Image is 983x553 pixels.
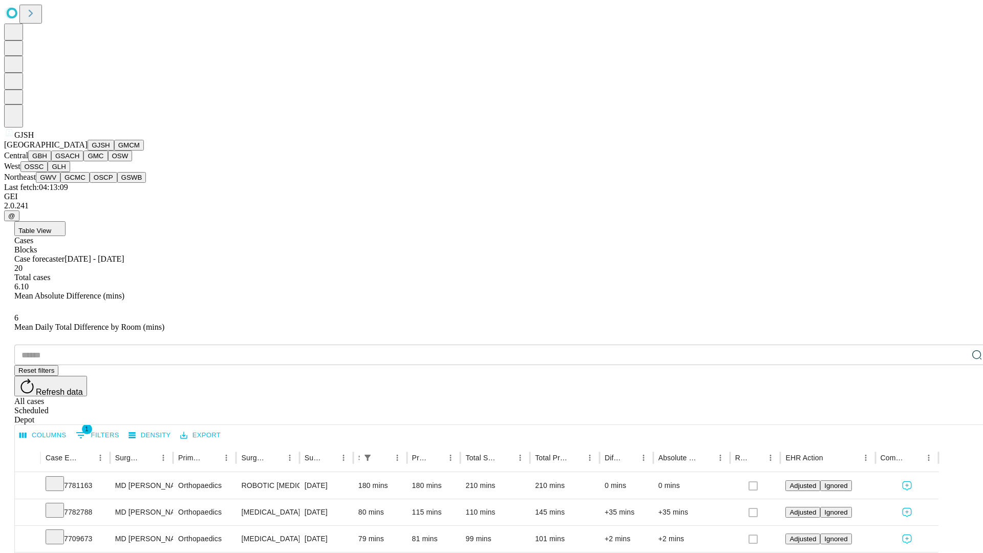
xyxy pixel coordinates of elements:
div: 101 mins [535,526,594,552]
div: [MEDICAL_DATA] WITH [MEDICAL_DATA] REPAIR [241,526,294,552]
button: Menu [443,451,458,465]
button: Menu [93,451,108,465]
span: 20 [14,264,23,272]
button: GMCM [114,140,144,151]
span: West [4,162,20,171]
div: GEI [4,192,979,201]
div: MD [PERSON_NAME] [PERSON_NAME] Md [115,473,168,499]
button: Show filters [360,451,375,465]
div: 99 mins [465,526,525,552]
span: 6.10 [14,282,29,291]
button: Sort [499,451,513,465]
button: Menu [713,451,728,465]
div: Comments [881,454,906,462]
button: Density [126,428,174,443]
button: Reset filters [14,365,58,376]
button: Show filters [73,427,122,443]
button: GCMC [60,172,90,183]
button: Select columns [17,428,69,443]
button: Sort [205,451,219,465]
button: Export [178,428,223,443]
span: [DATE] - [DATE] [65,254,124,263]
div: 180 mins [412,473,456,499]
span: Total cases [14,273,50,282]
div: MD [PERSON_NAME] [PERSON_NAME] Md [115,526,168,552]
button: Expand [20,504,35,522]
span: Mean Daily Total Difference by Room (mins) [14,323,164,331]
button: GMC [83,151,108,161]
span: Northeast [4,173,36,181]
span: Refresh data [36,388,83,396]
span: GJSH [14,131,34,139]
button: Sort [429,451,443,465]
button: Sort [749,451,763,465]
div: +35 mins [605,499,648,525]
div: Scheduled In Room Duration [358,454,359,462]
button: Menu [922,451,936,465]
button: Menu [859,451,873,465]
span: Adjusted [789,482,816,490]
span: Adjusted [789,508,816,516]
span: 1 [82,424,92,434]
span: Reset filters [18,367,54,374]
span: Table View [18,227,51,235]
div: [DATE] [305,526,348,552]
button: Menu [513,451,527,465]
button: Sort [824,451,839,465]
button: @ [4,210,19,221]
button: Adjusted [785,534,820,544]
div: 210 mins [535,473,594,499]
div: 110 mins [465,499,525,525]
button: Menu [390,451,404,465]
button: Expand [20,530,35,548]
div: [DATE] [305,473,348,499]
button: Sort [699,451,713,465]
button: Menu [336,451,351,465]
span: Case forecaster [14,254,65,263]
div: 1 active filter [360,451,375,465]
button: Menu [763,451,778,465]
div: 2.0.241 [4,201,979,210]
span: Central [4,151,28,160]
button: Ignored [820,534,851,544]
div: 79 mins [358,526,402,552]
button: Menu [283,451,297,465]
span: [GEOGRAPHIC_DATA] [4,140,88,149]
span: 6 [14,313,18,322]
button: GLH [48,161,70,172]
div: Case Epic Id [46,454,78,462]
div: [DATE] [305,499,348,525]
button: Sort [322,451,336,465]
div: +2 mins [605,526,648,552]
div: Surgery Date [305,454,321,462]
button: GSWB [117,172,146,183]
div: MD [PERSON_NAME] [PERSON_NAME] Md [115,499,168,525]
span: @ [8,212,15,220]
span: Last fetch: 04:13:09 [4,183,68,192]
div: 80 mins [358,499,402,525]
div: 0 mins [658,473,725,499]
div: ROBOTIC [MEDICAL_DATA] KNEE TOTAL [241,473,294,499]
button: Sort [622,451,636,465]
button: GJSH [88,140,114,151]
button: Sort [376,451,390,465]
button: Menu [156,451,170,465]
div: Total Predicted Duration [535,454,567,462]
span: Adjusted [789,535,816,543]
div: Orthopaedics [178,526,231,552]
div: 180 mins [358,473,402,499]
div: Surgeon Name [115,454,141,462]
button: Ignored [820,507,851,518]
div: [MEDICAL_DATA] [MEDICAL_DATA] [241,499,294,525]
span: Ignored [824,508,847,516]
button: Sort [268,451,283,465]
div: Total Scheduled Duration [465,454,498,462]
div: Difference [605,454,621,462]
div: +35 mins [658,499,725,525]
div: +2 mins [658,526,725,552]
div: Predicted In Room Duration [412,454,429,462]
span: Ignored [824,482,847,490]
div: Resolved in EHR [735,454,749,462]
div: Primary Service [178,454,204,462]
button: GBH [28,151,51,161]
